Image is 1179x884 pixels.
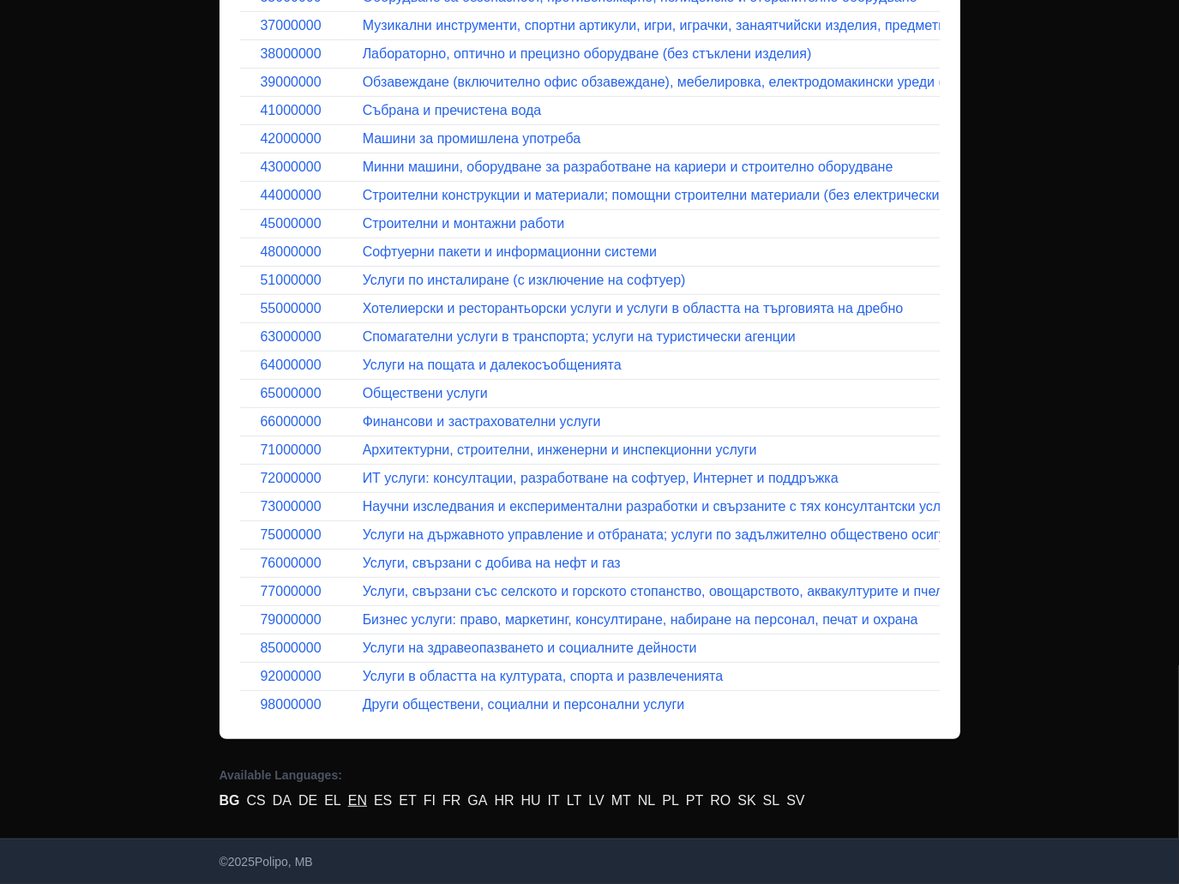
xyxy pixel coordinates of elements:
[298,791,317,811] a: DE
[494,791,514,811] a: HR
[261,640,322,655] a: 85000000
[261,556,322,570] a: 76000000
[363,273,686,287] a: Услуги по инсталиране (с изключение на софтуер)
[220,791,240,811] a: BG
[261,669,322,683] a: 92000000
[363,442,757,457] a: Архитектурни, строителни, инженерни и инспекционни услуги
[261,103,322,117] a: 41000000
[363,584,1001,598] a: Услуги, свързани със селското и горското стопанство, овощарството, аквакултурите и пчеларството
[261,584,322,598] a: 77000000
[220,767,960,811] nav: Language Versions
[363,216,565,231] a: Строителни и монтажни работи
[363,18,1159,33] a: Музикални инструменти, спортни артикули, игри, играчки, занаятчийски изделия, предмети на изкуств...
[261,697,322,712] a: 98000000
[686,791,703,811] a: PT
[363,640,697,655] a: Услуги на здравеопазването и социалните дейности
[261,414,322,429] a: 66000000
[638,791,655,811] a: NL
[521,791,541,811] a: HU
[399,791,416,811] a: ET
[710,791,731,811] a: RO
[261,527,322,542] a: 75000000
[363,159,893,174] a: Минни машини, оборудване за разработване на кариери и строително оборудване
[261,244,322,259] a: 48000000
[261,159,322,174] a: 43000000
[363,103,542,117] a: Събрана и пречистена вода
[261,75,322,89] a: 39000000
[424,791,436,811] a: FI
[324,791,341,811] a: EL
[374,791,392,811] a: ES
[611,791,631,811] a: MT
[363,188,1000,202] a: Строителни конструкции и материали; помощни строителни материали (без електрически апарати)
[261,386,322,400] a: 65000000
[763,791,780,811] a: SL
[786,791,804,811] a: SV
[261,358,322,372] a: 64000000
[261,131,322,146] a: 42000000
[737,791,755,811] a: SK
[588,791,604,811] a: LV
[363,414,601,429] a: Финансови и застрахователни услуги
[567,791,581,811] a: LT
[261,471,322,485] a: 72000000
[363,471,839,485] a: ИТ услуги: консултации, разработване на софтуер, Интернет и поддръжка
[363,358,622,372] a: Услуги на пощата и далекосъобщенията
[548,791,560,811] a: IT
[261,18,322,33] a: 37000000
[363,301,904,316] a: Хотелиерски и ресторантьорски услуги и услуги в областта на търговията на дребно
[261,499,322,514] a: 73000000
[363,556,621,570] a: Услуги, свързани с добива на нефт и газ
[261,329,322,344] a: 63000000
[220,853,960,870] p: © 2025 Polipo, MB
[363,499,960,514] a: Научни изследвания и експериментални разработки и свързаните с тях консултантски услуги
[363,697,685,712] a: Други обществени, социални и персонални услуги
[467,791,487,811] a: GA
[348,791,367,811] a: EN
[363,46,812,61] a: Лабораторно, оптично и прецизно оборудване (без стъклени изделия)
[363,131,581,146] a: Машини за промишлена употреба
[220,767,960,784] p: Available Languages:
[261,273,322,287] a: 51000000
[261,442,322,457] a: 71000000
[261,301,322,316] a: 55000000
[442,791,460,811] a: FR
[662,791,679,811] a: PL
[363,386,488,400] a: Обществени услуги
[363,527,990,542] a: Услуги на държавното управление и отбраната; услуги по задължително обществено осигуряване
[261,612,322,627] a: 79000000
[261,188,322,202] a: 44000000
[247,791,266,811] a: CS
[363,612,918,627] a: Бизнес услуги: право, маркетинг, консултиране, набиране на персонал, печат и охрана
[261,46,322,61] a: 38000000
[363,244,657,259] a: Софтуерни пакети и информационни системи
[273,791,292,811] a: DA
[363,669,724,683] a: Услуги в областта на културата, спорта и развлеченията
[363,329,796,344] a: Спомагателни услуги в транспорта; услуги на туристически агенции
[261,216,322,231] a: 45000000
